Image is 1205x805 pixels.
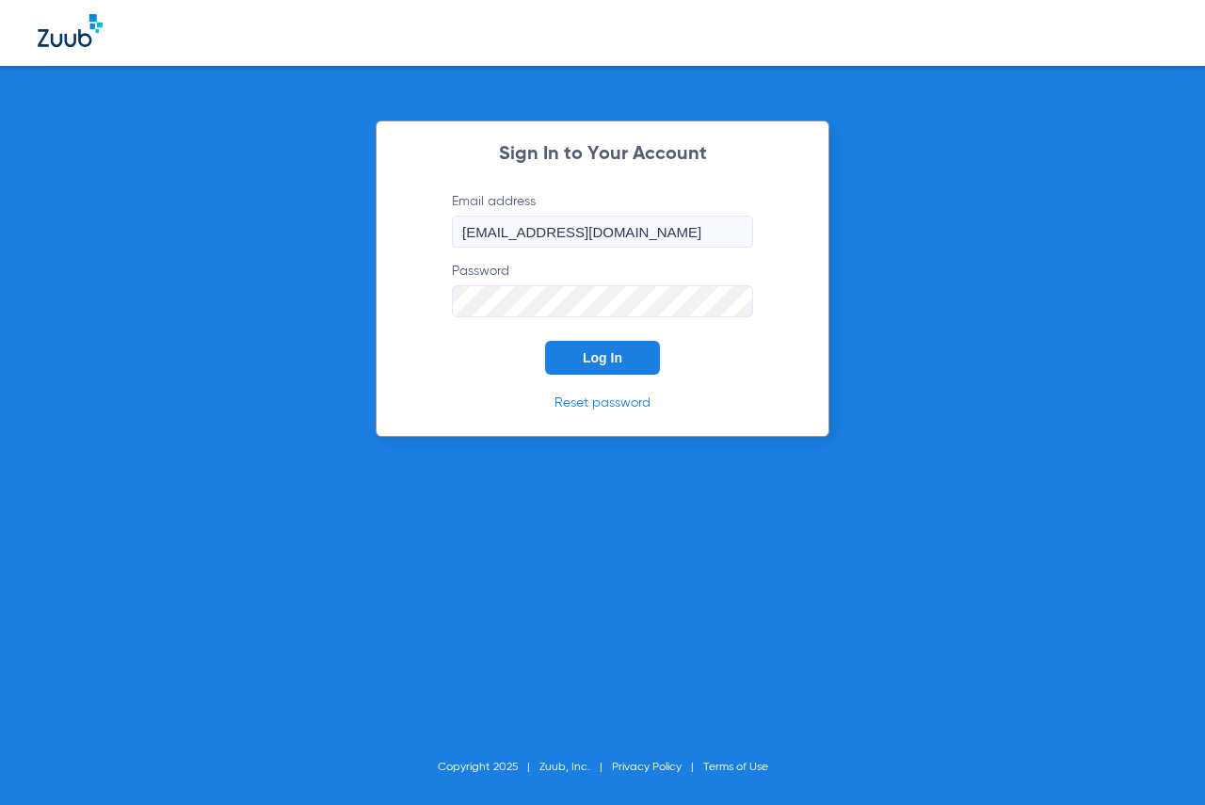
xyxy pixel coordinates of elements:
[703,762,768,773] a: Terms of Use
[38,14,103,47] img: Zuub Logo
[452,285,753,317] input: Password
[1111,715,1205,805] iframe: Chat Widget
[612,762,682,773] a: Privacy Policy
[539,758,612,777] li: Zuub, Inc.
[554,396,651,410] a: Reset password
[424,145,781,164] h2: Sign In to Your Account
[545,341,660,375] button: Log In
[438,758,539,777] li: Copyright 2025
[452,262,753,317] label: Password
[583,350,622,365] span: Log In
[452,216,753,248] input: Email address
[452,192,753,248] label: Email address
